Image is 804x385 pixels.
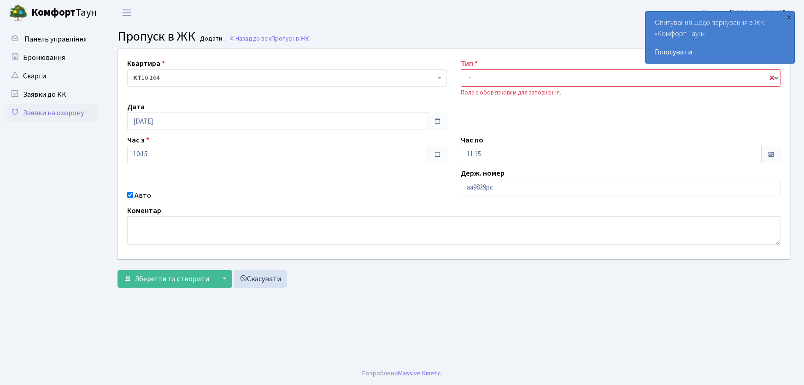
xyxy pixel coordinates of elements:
label: Держ. номер [461,168,505,179]
label: Час з [127,135,149,146]
label: Час по [461,135,483,146]
span: Таун [31,5,97,21]
input: AA0001AA [461,179,781,196]
a: Заявки до КК [5,85,97,104]
a: Голосувати [655,47,785,58]
label: Дата [127,101,145,113]
span: Пропуск в ЖК [117,27,195,46]
div: Опитування щодо паркування в ЖК «Комфорт Таун» [646,12,794,63]
div: × [784,12,793,22]
a: Бронювання [5,48,97,67]
a: Панель управління [5,30,97,48]
img: logo.png [9,4,28,22]
b: Комфорт [31,5,76,20]
span: Панель управління [24,34,87,44]
b: Цитрус [PERSON_NAME] А. [703,8,793,18]
a: Скасувати [234,270,287,288]
div: Поле є обов'язковим для заповнення. [461,89,781,97]
label: Коментар [127,205,161,216]
span: <b>КТ</b>&nbsp;&nbsp;&nbsp;&nbsp;10-164 [127,69,447,87]
span: Пропуск в ЖК [271,34,309,43]
label: Авто [135,190,151,201]
button: Зберегти та створити [117,270,215,288]
small: Додати . [198,35,225,43]
label: Квартира [127,58,165,69]
div: Розроблено . [362,368,442,379]
a: Назад до всіхПропуск в ЖК [229,34,309,43]
a: Заявки на охорону [5,104,97,122]
label: Тип [461,58,478,69]
b: КТ [133,73,141,83]
span: Зберегти та створити [135,274,209,284]
a: Цитрус [PERSON_NAME] А. [703,7,793,18]
a: Скарги [5,67,97,85]
a: Massive Kinetic [398,368,441,378]
button: Переключити навігацію [115,5,138,20]
span: <b>КТ</b>&nbsp;&nbsp;&nbsp;&nbsp;10-164 [133,73,435,83]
